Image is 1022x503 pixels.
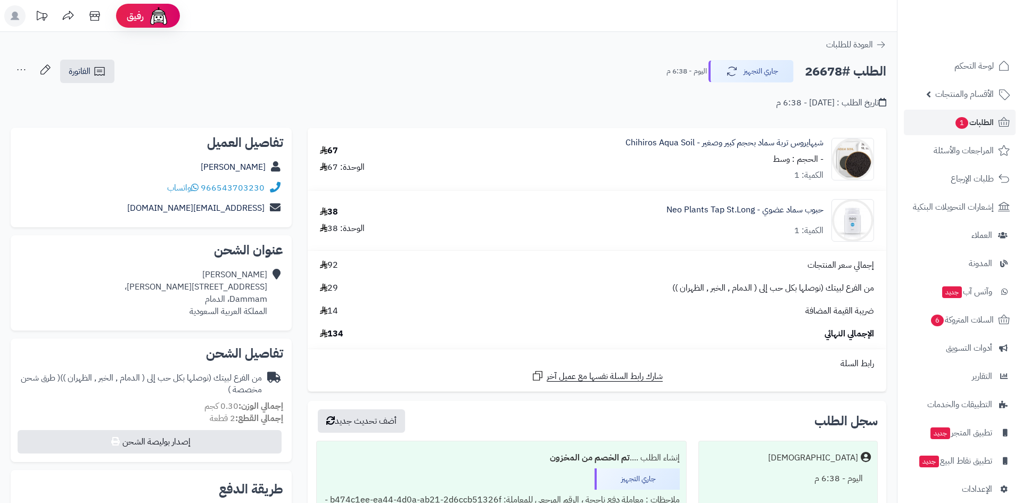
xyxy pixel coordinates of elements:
a: العملاء [904,222,1016,248]
a: تحديثات المنصة [28,5,55,29]
a: لوحة التحكم [904,53,1016,79]
b: تم الخصم من المخزون [550,451,630,464]
span: تطبيق المتجر [929,425,992,440]
h2: الطلب #26678 [805,61,886,83]
a: أدوات التسويق [904,335,1016,361]
a: إشعارات التحويلات البنكية [904,194,1016,220]
div: من الفرع لبيتك (نوصلها بكل حب إلى ( الدمام , الخبر , الظهران )) [19,372,262,397]
span: الأقسام والمنتجات [935,87,994,102]
span: جديد [919,456,939,467]
div: الوحدة: 67 [320,161,365,174]
small: 0.30 كجم [204,400,283,413]
span: العملاء [971,228,992,243]
a: التطبيقات والخدمات [904,392,1016,417]
a: المدونة [904,251,1016,276]
div: جاري التجهيز [595,468,680,490]
div: [PERSON_NAME] [STREET_ADDRESS][PERSON_NAME]، Dammam، الدمام المملكة العربية السعودية [125,269,267,317]
h2: طريقة الدفع [219,483,283,496]
a: السلات المتروكة6 [904,307,1016,333]
img: 1717726747-1s111WswweeksAqEWEFsuaegshryjDEDWEhtgr-90x90.jpg [832,138,873,180]
a: شارك رابط السلة نفسها مع عميل آخر [531,369,663,383]
small: - الحجم : وسط [773,153,823,166]
small: 2 قطعة [210,412,283,425]
h2: عنوان الشحن [19,244,283,257]
small: اليوم - 6:38 م [666,66,707,77]
span: 134 [320,328,343,340]
span: ضريبة القيمة المضافة [805,305,874,317]
button: إصدار بوليصة الشحن [18,430,282,453]
div: رابط السلة [312,358,882,370]
button: أضف تحديث جديد [318,409,405,433]
div: اليوم - 6:38 م [705,468,871,489]
button: جاري التجهيز [708,60,794,83]
a: تطبيق المتجرجديد [904,420,1016,446]
strong: إجمالي الوزن: [238,400,283,413]
span: جديد [930,427,950,439]
a: [EMAIL_ADDRESS][DOMAIN_NAME] [127,202,265,215]
a: طلبات الإرجاع [904,166,1016,192]
span: لوحة التحكم [954,59,994,73]
div: الكمية: 1 [794,225,823,237]
span: المدونة [969,256,992,271]
img: 1660636446-neoTabSt-90x90.jpg [832,199,873,242]
span: 92 [320,259,338,271]
span: التقارير [972,369,992,384]
div: إنشاء الطلب .... [323,448,680,468]
a: تطبيق نقاط البيعجديد [904,448,1016,474]
div: 67 [320,145,338,157]
span: 29 [320,282,338,294]
h2: تفاصيل الشحن [19,347,283,360]
a: حبوب سماد عضوي - Neo Plants Tap St.Long [666,204,823,216]
h3: سجل الطلب [814,415,878,427]
span: 6 [931,315,944,326]
span: السلات المتروكة [930,312,994,327]
a: الإعدادات [904,476,1016,502]
a: شيهايروس تربة سماد بحجم كبير وصغير - Chihiros Aqua Soil [625,137,823,149]
span: تطبيق نقاط البيع [918,453,992,468]
a: المراجعات والأسئلة [904,138,1016,163]
span: رفيق [127,10,144,22]
img: ai-face.png [148,5,169,27]
a: الفاتورة [60,60,114,83]
span: المراجعات والأسئلة [934,143,994,158]
div: 38 [320,206,338,218]
span: الطلبات [954,115,994,130]
span: الإعدادات [962,482,992,497]
strong: إجمالي القطع: [235,412,283,425]
a: 966543703230 [201,182,265,194]
span: وآتس آب [941,284,992,299]
span: العودة للطلبات [826,38,873,51]
span: الإجمالي النهائي [825,328,874,340]
a: وآتس آبجديد [904,279,1016,304]
span: إجمالي سعر المنتجات [807,259,874,271]
div: [DEMOGRAPHIC_DATA] [768,452,858,464]
span: 14 [320,305,338,317]
a: الطلبات1 [904,110,1016,135]
div: الكمية: 1 [794,169,823,182]
a: واتساب [167,182,199,194]
h2: تفاصيل العميل [19,136,283,149]
span: طلبات الإرجاع [951,171,994,186]
span: الفاتورة [69,65,90,78]
span: إشعارات التحويلات البنكية [913,200,994,215]
a: [PERSON_NAME] [201,161,266,174]
div: الوحدة: 38 [320,222,365,235]
span: شارك رابط السلة نفسها مع عميل آخر [547,370,663,383]
span: جديد [942,286,962,298]
span: ( طرق شحن مخصصة ) [21,372,262,397]
div: تاريخ الطلب : [DATE] - 6:38 م [776,97,886,109]
a: العودة للطلبات [826,38,886,51]
span: التطبيقات والخدمات [927,397,992,412]
span: أدوات التسويق [946,341,992,356]
span: من الفرع لبيتك (نوصلها بكل حب إلى ( الدمام , الخبر , الظهران )) [672,282,874,294]
a: التقارير [904,364,1016,389]
span: 1 [955,117,968,129]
